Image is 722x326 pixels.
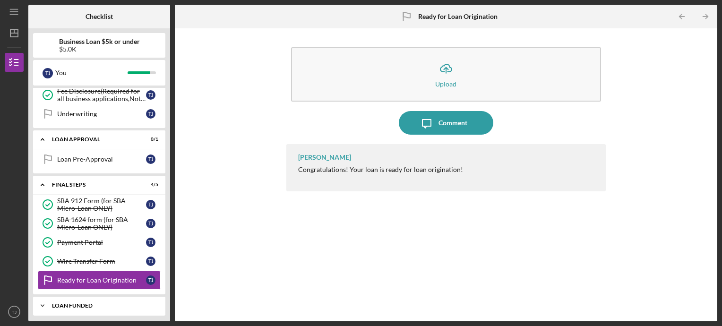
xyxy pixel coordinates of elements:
button: Comment [399,111,493,135]
div: $5.0K [59,45,140,53]
a: SBA 912 Form (for SBA Micro-Loan ONLY)TJ [38,195,161,214]
button: TJ [5,302,24,321]
button: Upload [291,47,602,102]
div: Fee Disclosure(Required for all business applications,Not needed for Contractor loans) [57,87,146,103]
div: Payment Portal [57,239,146,246]
a: Fee Disclosure(Required for all business applications,Not needed for Contractor loans)TJ [38,86,161,104]
div: Loan Pre-Approval [57,155,146,163]
div: T J [146,275,155,285]
div: [PERSON_NAME] [298,154,351,161]
div: T J [43,68,53,78]
div: T J [146,238,155,247]
div: T J [146,200,155,209]
div: 0 / 1 [141,137,158,142]
div: You [55,65,128,81]
b: Business Loan $5k or under [59,38,140,45]
a: Ready for Loan OriginationTJ [38,271,161,290]
div: Congratulations! Your loan is ready for loan origination! [298,166,463,173]
div: Final Steps [52,182,135,188]
div: T J [146,90,155,100]
a: Loan Pre-ApprovalTJ [38,150,161,169]
a: Payment PortalTJ [38,233,161,252]
text: TJ [12,309,17,315]
div: T J [146,109,155,119]
a: Wire Transfer FormTJ [38,252,161,271]
a: SBA 1624 form (for SBA Micro-Loan ONLY)TJ [38,214,161,233]
div: 4 / 5 [141,182,158,188]
div: T J [146,219,155,228]
b: Checklist [86,13,113,20]
div: Wire Transfer Form [57,257,146,265]
a: UnderwritingTJ [38,104,161,123]
div: Underwriting [57,110,146,118]
div: Comment [438,111,467,135]
div: Ready for Loan Origination [57,276,146,284]
div: Loan Approval [52,137,135,142]
b: Ready for Loan Origination [418,13,498,20]
div: Upload [435,80,456,87]
div: T J [146,257,155,266]
div: T J [146,154,155,164]
div: LOAN FUNDED [52,303,154,309]
div: SBA 912 Form (for SBA Micro-Loan ONLY) [57,197,146,212]
div: SBA 1624 form (for SBA Micro-Loan ONLY) [57,216,146,231]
